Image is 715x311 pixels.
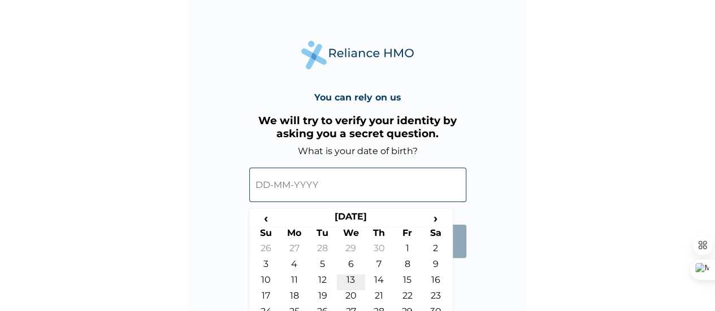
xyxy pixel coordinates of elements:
[314,92,401,103] h4: You can rely on us
[309,259,337,274] td: 5
[252,227,280,243] th: Su
[252,211,280,225] span: ‹
[280,259,309,274] td: 4
[365,290,393,306] td: 21
[422,290,450,306] td: 23
[309,227,337,243] th: Tu
[365,274,393,290] td: 14
[337,227,365,243] th: We
[280,290,309,306] td: 18
[309,243,337,259] td: 28
[393,274,422,290] td: 15
[298,146,418,156] label: What is your date of birth?
[365,243,393,259] td: 30
[393,259,422,274] td: 8
[393,227,422,243] th: Fr
[337,274,365,290] td: 13
[280,274,309,290] td: 11
[337,243,365,259] td: 29
[252,290,280,306] td: 17
[280,211,422,227] th: [DATE]
[249,114,466,140] h3: We will try to verify your identity by asking you a secret question.
[249,168,466,202] input: DD-MM-YYYY
[252,274,280,290] td: 10
[393,243,422,259] td: 1
[337,259,365,274] td: 6
[422,274,450,290] td: 16
[309,290,337,306] td: 19
[252,243,280,259] td: 26
[252,259,280,274] td: 3
[422,259,450,274] td: 9
[301,41,414,69] img: Reliance Health's Logo
[422,243,450,259] td: 2
[337,290,365,306] td: 20
[280,243,309,259] td: 27
[422,227,450,243] th: Sa
[393,290,422,306] td: 22
[365,227,393,243] th: Th
[422,211,450,225] span: ›
[280,227,309,243] th: Mo
[309,274,337,290] td: 12
[365,259,393,274] td: 7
